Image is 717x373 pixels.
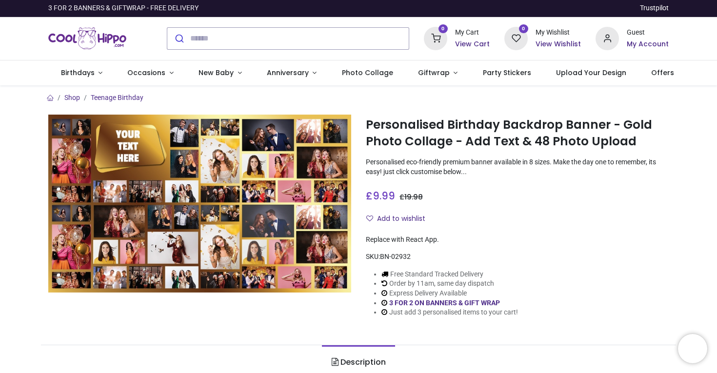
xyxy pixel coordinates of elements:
span: Offers [651,68,674,78]
li: Order by 11am, same day dispatch [381,279,518,289]
img: Cool Hippo [48,25,126,52]
span: Birthdays [61,68,95,78]
p: Personalised eco-friendly premium banner available in 8 sizes. Make the day one to remember, its ... [366,157,669,177]
a: Occasions [115,60,186,86]
h1: Personalised Birthday Backdrop Banner - Gold Photo Collage - Add Text & 48 Photo Upload [366,117,669,150]
div: Guest [627,28,669,38]
span: £ [366,189,395,203]
span: £ [399,192,423,202]
span: 9.99 [373,189,395,203]
img: Personalised Birthday Backdrop Banner - Gold Photo Collage - Add Text & 48 Photo Upload [48,115,351,293]
span: New Baby [199,68,234,78]
span: Giftwrap [418,68,450,78]
sup: 0 [519,24,528,34]
a: 0 [504,34,528,41]
div: My Cart [455,28,490,38]
iframe: Brevo live chat [678,334,707,363]
span: 19.98 [404,192,423,202]
a: Anniversary [254,60,329,86]
span: Upload Your Design [556,68,626,78]
a: 3 FOR 2 ON BANNERS & GIFT WRAP [389,299,500,307]
span: Party Stickers [483,68,531,78]
a: Giftwrap [405,60,470,86]
span: BN-02932 [380,253,411,260]
li: Just add 3 personalised items to your cart! [381,308,518,317]
button: Submit [167,28,190,49]
a: Trustpilot [640,3,669,13]
div: Replace with React App. [366,235,669,245]
span: Anniversary [267,68,309,78]
li: Express Delivery Available [381,289,518,298]
a: Birthdays [48,60,115,86]
div: 3 FOR 2 BANNERS & GIFTWRAP - FREE DELIVERY [48,3,199,13]
li: Free Standard Tracked Delivery [381,270,518,279]
sup: 0 [438,24,448,34]
span: Photo Collage [342,68,393,78]
a: New Baby [186,60,255,86]
a: View Cart [455,39,490,49]
a: My Account [627,39,669,49]
a: Shop [64,94,80,101]
a: View Wishlist [536,39,581,49]
i: Add to wishlist [366,215,373,222]
span: Occasions [127,68,165,78]
a: Logo of Cool Hippo [48,25,126,52]
div: SKU: [366,252,669,262]
a: Teenage Birthday [91,94,143,101]
a: 0 [424,34,447,41]
button: Add to wishlistAdd to wishlist [366,211,434,227]
div: My Wishlist [536,28,581,38]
